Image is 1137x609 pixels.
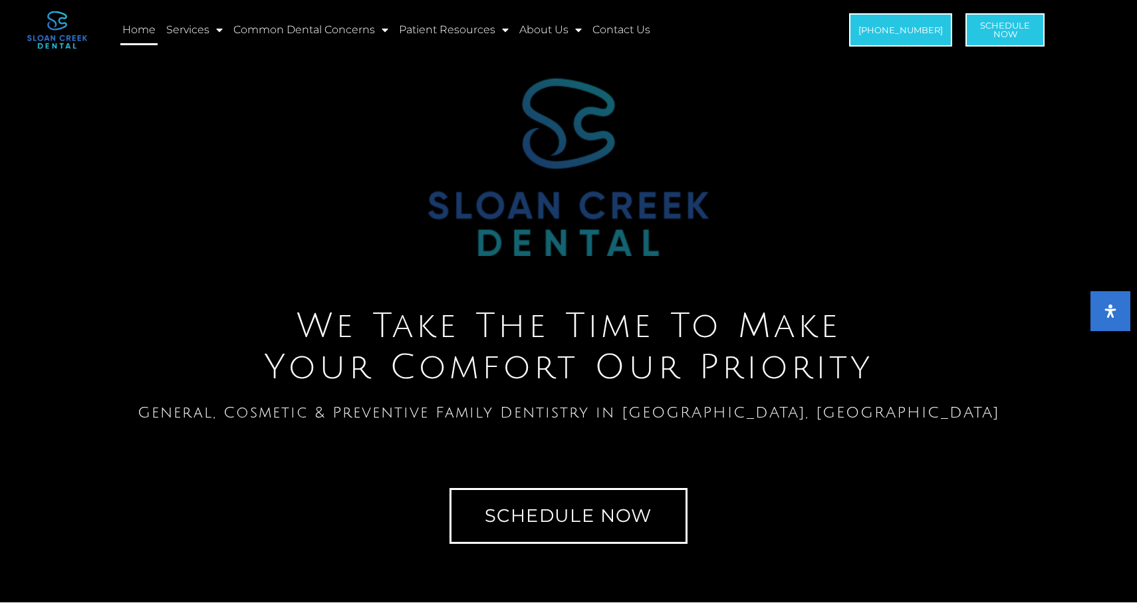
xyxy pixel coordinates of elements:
span: Schedule Now [485,507,652,525]
a: About Us [517,15,584,45]
span: Schedule Now [980,21,1030,39]
a: Services [164,15,225,45]
button: Open Accessibility Panel [1090,291,1130,331]
img: Sloan Creek Dental Logo [428,78,709,255]
a: Home [120,15,158,45]
a: Common Dental Concerns [231,15,390,45]
a: Patient Resources [397,15,511,45]
a: [PHONE_NUMBER] [849,13,952,47]
h1: General, Cosmetic & Preventive Family Dentistry in [GEOGRAPHIC_DATA], [GEOGRAPHIC_DATA] [7,405,1130,420]
span: [PHONE_NUMBER] [858,26,943,35]
nav: Menu [120,15,782,45]
a: Contact Us [590,15,652,45]
h2: We Take The Time To Make Your Comfort Our Priority [7,306,1130,389]
a: Schedule Now [449,488,688,543]
img: logo [27,11,87,49]
a: ScheduleNow [965,13,1045,47]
